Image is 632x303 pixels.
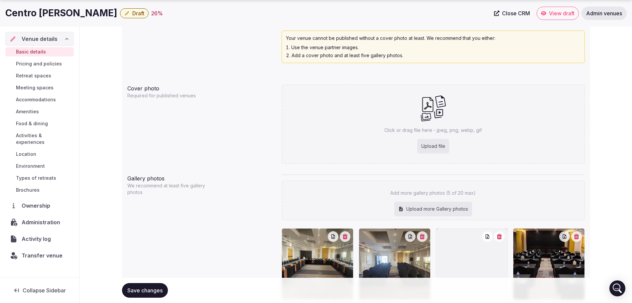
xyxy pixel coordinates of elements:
a: Basic details [5,47,74,56]
span: Brochures [16,187,40,193]
a: Administration [5,215,74,229]
a: Pricing and policies [5,59,74,68]
a: Admin venues [581,7,627,20]
div: Diriyah 6.jpeg [282,228,353,300]
p: Required for published venues [127,92,212,99]
p: We recommend at least five gallery photos [127,182,212,196]
a: Brochures [5,185,74,195]
div: Open Intercom Messenger [609,280,625,296]
span: Types of retreats [16,175,56,181]
span: Environment [16,163,45,169]
div: Diriyah 3.jpeg [513,228,585,300]
a: Retreat spaces [5,71,74,80]
span: Collapse Sidebar [23,287,66,294]
span: Meeting spaces [16,84,54,91]
span: Activity log [22,235,54,243]
h1: Centro [PERSON_NAME] [5,7,117,20]
span: Venue details [22,35,58,43]
span: Activities & experiences [16,132,71,146]
div: Diriyah 5.jpeg [359,228,431,300]
a: View draft [537,7,579,20]
span: Transfer venue [22,252,63,259]
span: Retreat spaces [16,72,51,79]
a: Types of retreats [5,173,74,183]
a: Activity log [5,232,74,246]
div: Upload file [417,139,449,153]
button: Collapse Sidebar [5,283,74,298]
li: Use the venue partner images. [286,44,580,51]
span: Accommodations [16,96,56,103]
button: Save changes [122,283,168,298]
button: Draft [120,8,149,18]
span: Food & dining [16,120,48,127]
span: Save changes [127,287,163,294]
a: Location [5,150,74,159]
div: Upload more Gallery photos [394,202,472,216]
span: Close CRM [502,10,530,17]
span: Pricing and policies [16,60,62,67]
a: Meeting spaces [5,83,74,92]
div: 26 % [151,9,163,17]
a: Food & dining [5,119,74,128]
a: Close CRM [490,7,534,20]
span: Location [16,151,36,157]
a: Environment [5,161,74,171]
div: Gallery photos [127,172,276,182]
button: Transfer venue [5,249,74,262]
span: View draft [549,10,574,17]
span: Admin venues [586,10,622,17]
div: Cover photo [127,82,276,92]
p: Your venue cannot be published without a cover photo at least. We recommend that you either: [286,35,580,42]
button: 26% [151,9,163,17]
span: Ownership [22,202,53,210]
p: Click or drag file here - jpeg, png, webp, gif [384,127,482,134]
div: Diriyah 4.jpeg [436,228,508,300]
span: Amenities [16,108,39,115]
span: Administration [22,218,63,226]
p: Add more gallery photos (5 of 20 max) [390,190,476,196]
a: Ownership [5,199,74,213]
span: Draft [132,10,144,17]
a: Accommodations [5,95,74,104]
a: Activities & experiences [5,131,74,147]
span: Basic details [16,49,46,55]
li: Add a cover photo and at least five gallery photos. [286,52,580,59]
a: Amenities [5,107,74,116]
